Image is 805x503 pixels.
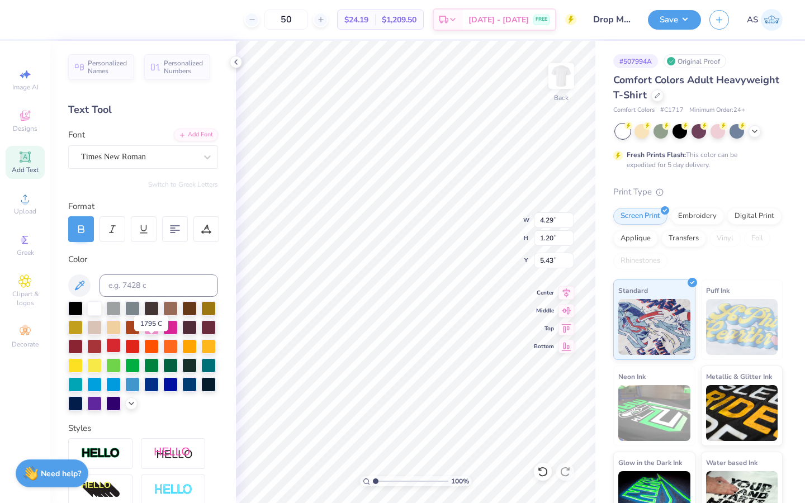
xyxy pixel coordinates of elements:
[727,208,782,225] div: Digital Print
[661,230,706,247] div: Transfers
[613,230,658,247] div: Applique
[164,59,203,75] span: Personalized Numbers
[744,230,770,247] div: Foil
[706,284,730,296] span: Puff Ink
[13,124,37,133] span: Designs
[627,150,764,170] div: This color can be expedited for 5 day delivery.
[68,102,218,117] div: Text Tool
[148,180,218,189] button: Switch to Greek Letters
[706,299,778,355] img: Puff Ink
[648,10,701,30] button: Save
[14,207,36,216] span: Upload
[12,165,39,174] span: Add Text
[174,129,218,141] div: Add Font
[613,106,655,115] span: Comfort Colors
[536,16,547,23] span: FREE
[613,186,783,198] div: Print Type
[534,343,554,350] span: Bottom
[618,299,690,355] img: Standard
[451,476,469,486] span: 100 %
[382,14,416,26] span: $1,209.50
[585,8,640,31] input: Untitled Design
[154,447,193,461] img: Shadow
[68,253,218,266] div: Color
[17,248,34,257] span: Greek
[761,9,783,31] img: Aniya Sparrow
[660,106,684,115] span: # C1717
[709,230,741,247] div: Vinyl
[689,106,745,115] span: Minimum Order: 24 +
[613,54,658,68] div: # 507994A
[534,325,554,333] span: Top
[41,468,81,479] strong: Need help?
[618,457,682,468] span: Glow in the Dark Ink
[468,14,529,26] span: [DATE] - [DATE]
[613,208,667,225] div: Screen Print
[534,289,554,297] span: Center
[68,200,219,213] div: Format
[154,483,193,496] img: Negative Space
[100,274,218,297] input: e.g. 7428 c
[81,447,120,460] img: Stroke
[534,307,554,315] span: Middle
[706,385,778,441] img: Metallic & Glitter Ink
[81,481,120,499] img: 3d Illusion
[554,93,569,103] div: Back
[664,54,726,68] div: Original Proof
[12,83,39,92] span: Image AI
[671,208,724,225] div: Embroidery
[627,150,686,159] strong: Fresh Prints Flash:
[6,290,45,307] span: Clipart & logos
[68,129,85,141] label: Font
[706,371,772,382] span: Metallic & Glitter Ink
[747,9,783,31] a: AS
[68,422,218,435] div: Styles
[618,371,646,382] span: Neon Ink
[618,284,648,296] span: Standard
[618,385,690,441] img: Neon Ink
[344,14,368,26] span: $24.19
[613,253,667,269] div: Rhinestones
[550,65,572,87] img: Back
[12,340,39,349] span: Decorate
[88,59,127,75] span: Personalized Names
[747,13,758,26] span: AS
[613,73,779,102] span: Comfort Colors Adult Heavyweight T-Shirt
[706,457,757,468] span: Water based Ink
[264,10,308,30] input: – –
[134,316,168,331] div: 1795 C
